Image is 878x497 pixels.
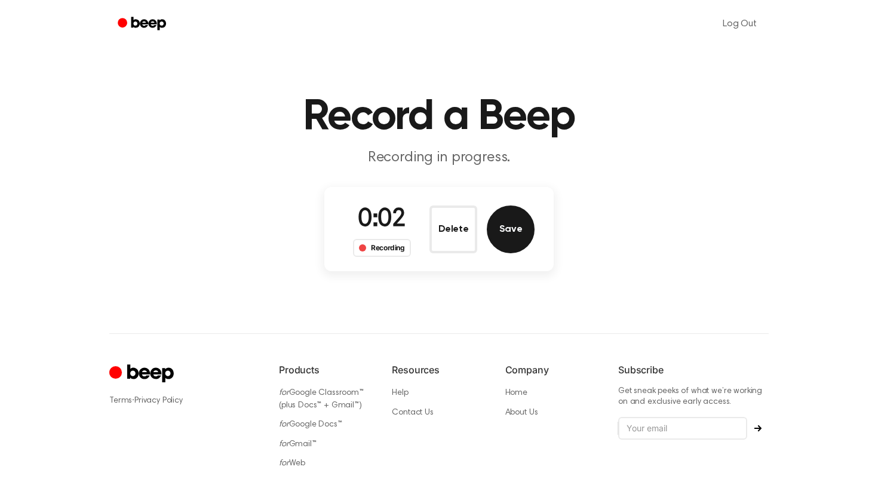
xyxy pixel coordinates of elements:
button: Delete Audio Record [429,205,477,253]
a: forWeb [279,459,305,468]
a: Beep [109,13,177,36]
i: for [279,389,289,397]
i: for [279,459,289,468]
input: Your email [618,417,747,440]
button: Subscribe [747,425,769,432]
div: · [109,394,260,407]
h1: Record a Beep [133,96,745,139]
a: forGmail™ [279,440,317,449]
a: Log Out [711,10,769,38]
a: About Us [505,409,538,417]
i: for [279,421,289,429]
i: for [279,440,289,449]
span: 0:02 [358,207,406,232]
h6: Products [279,363,373,377]
a: Cruip [109,363,177,386]
a: Privacy Policy [134,397,183,405]
h6: Company [505,363,599,377]
a: Help [392,389,408,397]
a: Contact Us [392,409,433,417]
h6: Resources [392,363,486,377]
a: Home [505,389,527,397]
a: forGoogle Classroom™ (plus Docs™ + Gmail™) [279,389,364,410]
p: Get sneak peeks of what we’re working on and exclusive early access. [618,386,769,407]
a: Terms [109,397,132,405]
a: forGoogle Docs™ [279,421,342,429]
h6: Subscribe [618,363,769,377]
div: Recording [353,239,411,257]
p: Recording in progress. [210,148,668,168]
button: Save Audio Record [487,205,535,253]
